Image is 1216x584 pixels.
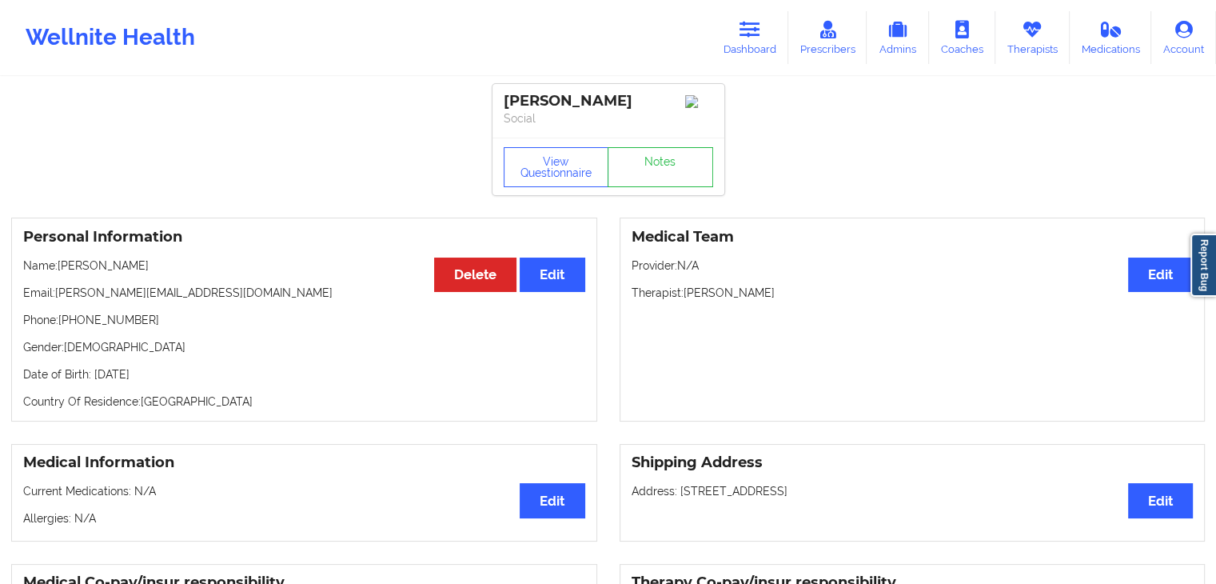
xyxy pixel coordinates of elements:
[504,110,713,126] p: Social
[1190,234,1216,297] a: Report Bug
[632,228,1194,246] h3: Medical Team
[23,483,585,499] p: Current Medications: N/A
[23,339,585,355] p: Gender: [DEMOGRAPHIC_DATA]
[23,454,585,472] h3: Medical Information
[23,394,585,410] p: Country Of Residence: [GEOGRAPHIC_DATA]
[23,366,585,382] p: Date of Birth: [DATE]
[23,258,585,274] p: Name: [PERSON_NAME]
[632,454,1194,472] h3: Shipping Address
[788,11,867,64] a: Prescribers
[632,483,1194,499] p: Address: [STREET_ADDRESS]
[1151,11,1216,64] a: Account
[23,228,585,246] h3: Personal Information
[995,11,1070,64] a: Therapists
[929,11,995,64] a: Coaches
[504,92,713,110] div: [PERSON_NAME]
[520,483,584,518] button: Edit
[1070,11,1152,64] a: Medications
[632,285,1194,301] p: Therapist: [PERSON_NAME]
[685,95,713,108] img: Image%2Fplaceholer-image.png
[520,258,584,292] button: Edit
[608,147,713,187] a: Notes
[434,258,516,292] button: Delete
[1128,258,1193,292] button: Edit
[867,11,929,64] a: Admins
[504,147,609,187] button: View Questionnaire
[23,510,585,526] p: Allergies: N/A
[1128,483,1193,518] button: Edit
[632,258,1194,274] p: Provider: N/A
[712,11,788,64] a: Dashboard
[23,312,585,328] p: Phone: [PHONE_NUMBER]
[23,285,585,301] p: Email: [PERSON_NAME][EMAIL_ADDRESS][DOMAIN_NAME]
